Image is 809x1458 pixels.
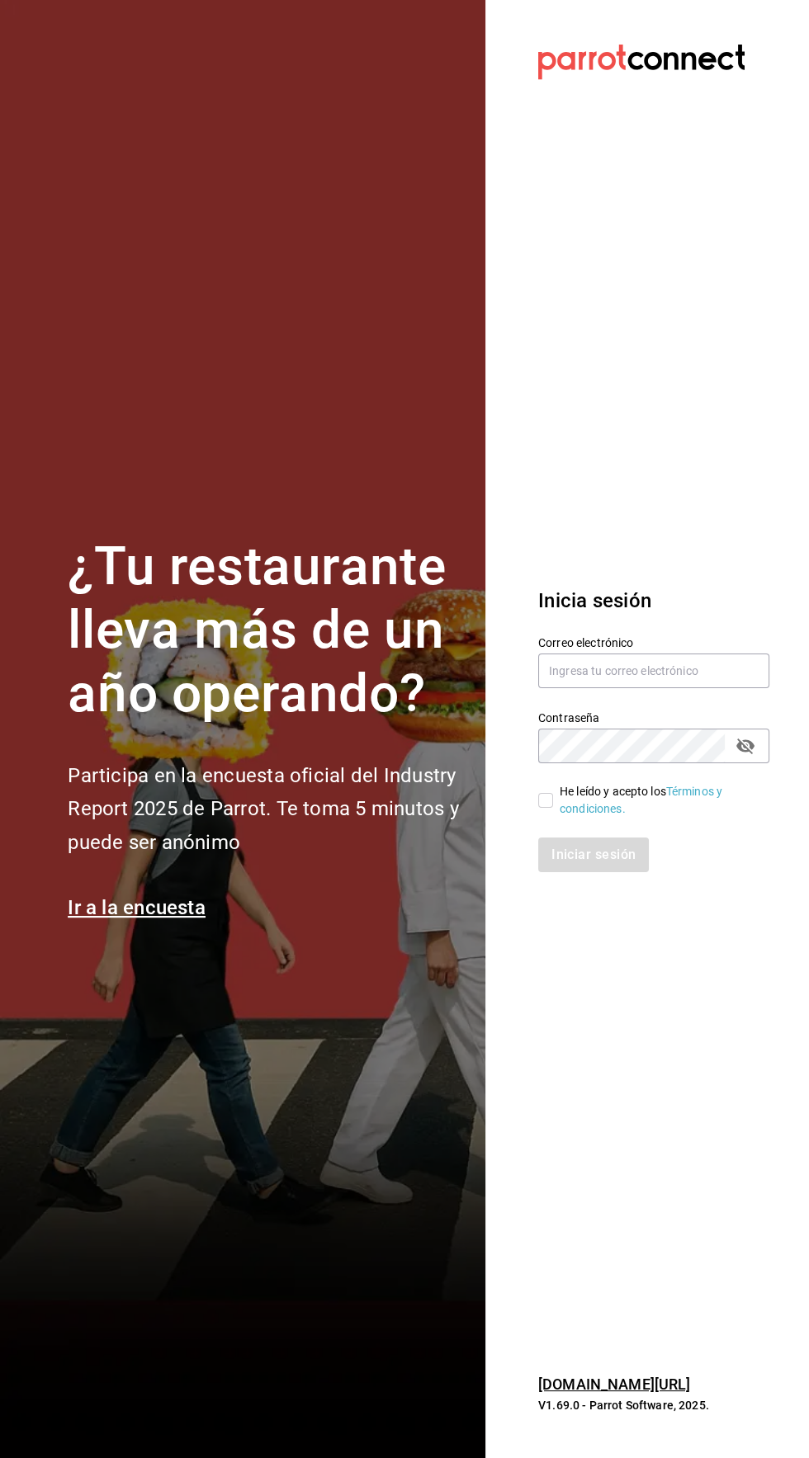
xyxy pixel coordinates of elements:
h3: Inicia sesión [538,586,769,616]
h1: ¿Tu restaurante lleva más de un año operando? [68,536,466,725]
h2: Participa en la encuesta oficial del Industry Report 2025 de Parrot. Te toma 5 minutos y puede se... [68,759,466,860]
label: Contraseña [538,712,769,724]
input: Ingresa tu correo electrónico [538,654,769,688]
label: Correo electrónico [538,637,769,649]
div: He leído y acepto los [560,783,756,818]
button: passwordField [731,732,759,760]
a: [DOMAIN_NAME][URL] [538,1375,690,1393]
p: V1.69.0 - Parrot Software, 2025. [538,1397,769,1413]
a: Ir a la encuesta [68,896,206,919]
